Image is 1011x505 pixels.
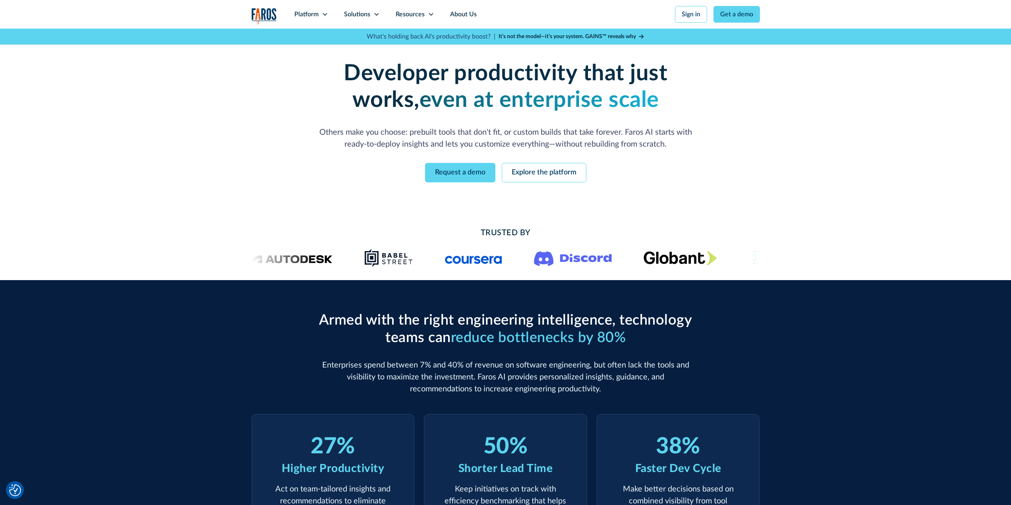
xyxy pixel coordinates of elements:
img: Logo of the design software company Autodesk. [250,253,332,263]
a: home [251,8,277,24]
a: Explore the platform [502,163,586,182]
a: Sign in [675,6,707,23]
div: % [682,433,700,460]
p: Enterprises spend between 7% and 40% of revenue on software engineering, but often lack the tools... [315,359,696,395]
span: reduce bottlenecks by 80% [451,331,626,345]
p: What's holding back AI's productivity boost? | [367,32,495,41]
div: Solutions [344,10,370,19]
a: Request a demo [425,163,495,182]
div: Higher Productivity [282,460,385,477]
div: Shorter Lead Time [458,460,553,477]
div: % [509,433,528,460]
img: Revisit consent button [9,484,21,496]
div: 50 [483,433,509,460]
div: Faster Dev Cycle [635,460,721,477]
button: Cookie Settings [9,484,21,496]
div: 27 [311,433,336,460]
strong: Developer productivity that just works, [344,62,667,111]
a: Get a demo [713,6,760,23]
div: 38 [656,433,682,460]
img: Globant's logo [644,251,717,265]
div: % [336,433,355,460]
a: It’s not the model—it’s your system. GAINS™ reveals why [499,33,645,41]
div: Platform [294,10,319,19]
img: Logo of the online learning platform Coursera. [445,252,502,264]
strong: It’s not the model—it’s your system. GAINS™ reveals why [499,34,636,39]
div: Resources [396,10,425,19]
img: Logo of the communication platform Discord. [534,250,612,266]
h2: Armed with the right engineering intelligence, technology teams can [315,312,696,346]
img: Babel Street logo png [364,248,413,267]
img: Logo of the analytics and reporting company Faros. [251,8,277,24]
p: Others make you choose: prebuilt tools that don't fit, or custom builds that take forever. Faros ... [315,126,696,150]
strong: even at enterprise scale [419,89,659,111]
h2: Trusted By [315,227,696,239]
